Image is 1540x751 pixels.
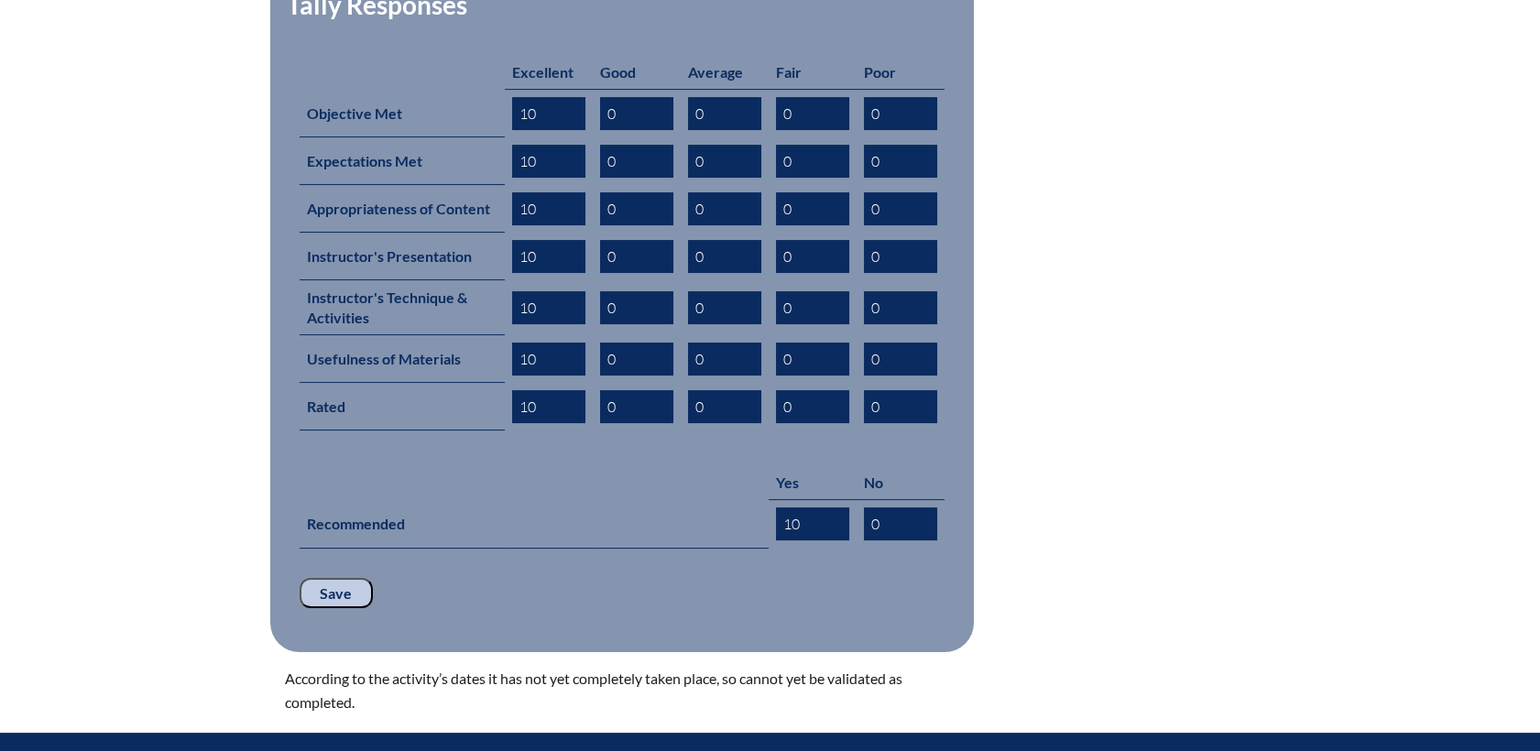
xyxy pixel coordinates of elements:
[769,465,857,500] th: Yes
[300,185,505,233] th: Appropriateness of Content
[593,55,681,90] th: Good
[285,667,930,714] p: According to the activity’s dates it has not yet completely taken place, so cannot yet be validat...
[300,383,505,430] th: Rated
[681,55,769,90] th: Average
[300,500,769,549] th: Recommended
[300,335,505,383] th: Usefulness of Materials
[300,280,505,335] th: Instructor's Technique & Activities
[300,578,373,609] input: Save
[300,233,505,280] th: Instructor's Presentation
[857,55,945,90] th: Poor
[857,465,945,500] th: No
[300,137,505,185] th: Expectations Met
[300,89,505,137] th: Objective Met
[769,55,857,90] th: Fair
[505,55,593,90] th: Excellent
